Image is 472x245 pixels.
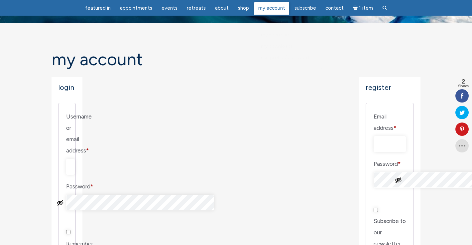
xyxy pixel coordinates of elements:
[366,84,414,92] h2: Register
[321,2,348,15] a: Contact
[120,5,152,11] span: Appointments
[215,5,229,11] span: About
[66,181,68,192] label: Password
[295,5,316,11] span: Subscribe
[258,41,319,52] a: My Downloads
[66,111,68,156] label: Username or email address
[162,5,177,11] span: Events
[238,5,249,11] span: Shop
[258,18,319,29] a: My Orders
[57,199,64,206] button: Show password
[374,208,378,212] input: Subscribe to our newsletter
[258,5,285,11] span: My Account
[353,5,359,11] i: Cart
[254,2,289,15] a: My Account
[116,2,156,15] a: Appointments
[291,2,320,15] a: Subscribe
[458,85,469,88] span: Shares
[261,32,291,38] span: My Addresses
[85,5,111,11] span: featured in
[261,21,283,26] span: My Orders
[261,55,309,60] span: Edit Profile / Password
[374,158,406,169] label: Password
[258,29,319,41] a: My Addresses
[234,2,253,15] a: Shop
[211,2,233,15] a: About
[158,2,181,15] a: Events
[374,111,406,133] label: Email address
[81,2,115,15] a: featured in
[359,6,373,11] span: 1 item
[395,176,402,184] button: Show password
[66,230,70,234] input: Remember me
[258,52,319,63] a: Edit Profile / Password
[349,1,377,15] a: Cart1 item
[458,79,469,85] span: 2
[52,50,420,69] h1: My Account
[58,84,76,92] h2: Login
[183,2,210,15] a: Retreats
[325,5,344,11] span: Contact
[187,5,206,11] span: Retreats
[261,43,293,49] span: My Downloads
